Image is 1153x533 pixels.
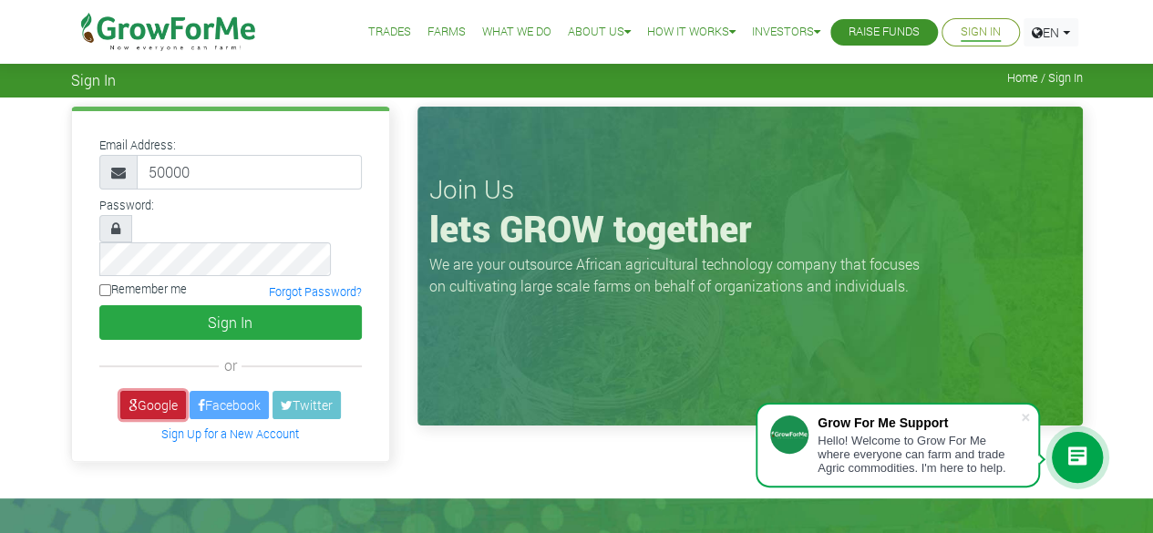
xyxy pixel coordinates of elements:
button: Sign In [99,305,362,340]
div: Grow For Me Support [818,415,1020,430]
a: Sign Up for a New Account [161,426,299,441]
span: Home / Sign In [1007,71,1083,85]
h1: lets GROW together [429,207,1071,251]
span: Sign In [71,71,116,88]
a: EN [1024,18,1078,46]
a: Forgot Password? [269,285,362,300]
p: We are your outsource African agricultural technology company that focuses on cultivating large s... [429,253,931,297]
a: About Us [568,23,631,42]
a: Sign In [961,23,1001,42]
input: Email Address [137,155,362,190]
label: Password: [99,197,154,214]
a: How it Works [647,23,736,42]
div: or [99,354,362,376]
label: Remember me [99,281,187,298]
div: Hello! Welcome to Grow For Me where everyone can farm and trade Agric commodities. I'm here to help. [818,434,1020,475]
a: Farms [427,23,466,42]
h3: Join Us [429,174,1071,205]
input: Remember me [99,284,111,296]
a: Investors [752,23,820,42]
label: Email Address: [99,137,176,154]
a: Trades [368,23,411,42]
a: Google [120,391,186,419]
a: What We Do [482,23,551,42]
a: Raise Funds [849,23,920,42]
